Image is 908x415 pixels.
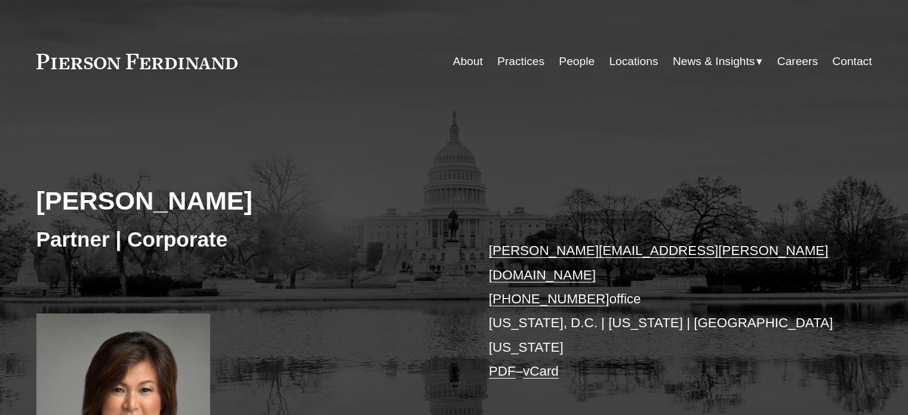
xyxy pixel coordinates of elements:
[36,226,454,253] h3: Partner | Corporate
[673,50,763,73] a: folder dropdown
[523,364,559,379] a: vCard
[609,50,658,73] a: Locations
[832,50,872,73] a: Contact
[489,239,837,383] p: office [US_STATE], D.C. | [US_STATE] | [GEOGRAPHIC_DATA][US_STATE] –
[453,50,483,73] a: About
[489,364,516,379] a: PDF
[489,291,610,306] a: [PHONE_NUMBER]
[673,51,755,72] span: News & Insights
[777,50,818,73] a: Careers
[489,243,829,282] a: [PERSON_NAME][EMAIL_ADDRESS][PERSON_NAME][DOMAIN_NAME]
[559,50,595,73] a: People
[497,50,544,73] a: Practices
[36,185,454,216] h2: [PERSON_NAME]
